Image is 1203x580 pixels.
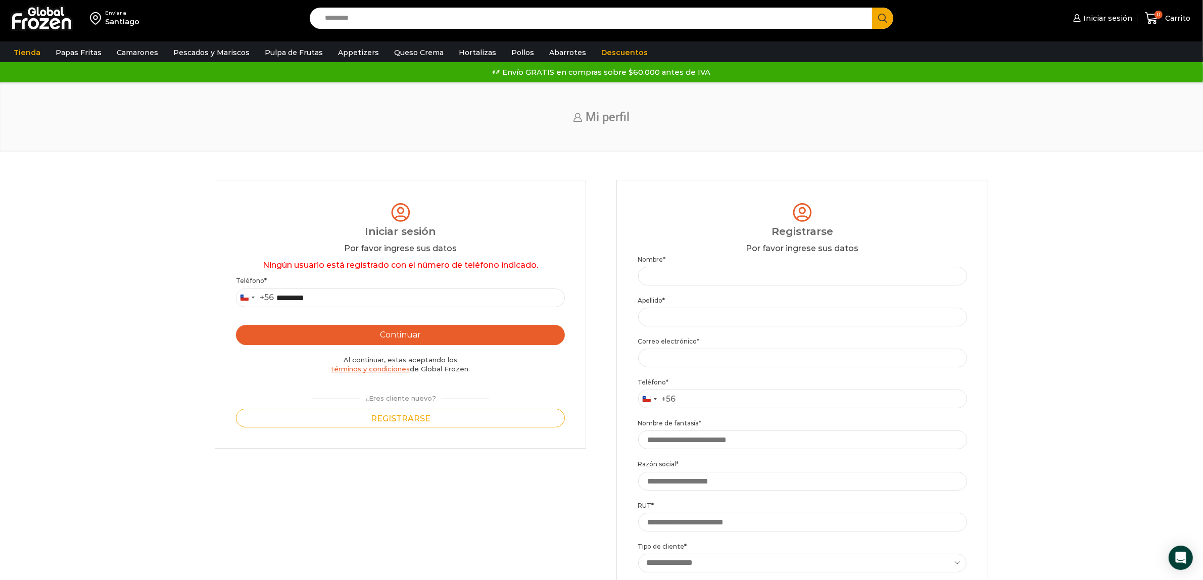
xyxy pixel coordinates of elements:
img: tabler-icon-user-circle.svg [791,201,814,224]
div: Open Intercom Messenger [1169,546,1193,570]
button: Selected country [639,390,676,408]
label: Razón social [638,459,967,469]
span: Mi perfil [586,110,630,124]
a: Pescados y Mariscos [168,43,255,62]
label: Apellido [638,296,967,305]
label: Tipo de cliente [638,542,967,551]
span: Carrito [1163,13,1190,23]
a: Abarrotes [544,43,591,62]
div: ¿Eres cliente nuevo? [307,390,494,403]
label: Teléfono [638,377,967,387]
div: Por favor ingrese sus datos [638,243,967,255]
a: Descuentos [596,43,653,62]
div: Santiago [105,17,139,27]
button: Search button [872,8,893,29]
a: Pollos [506,43,539,62]
div: Al continuar, estas aceptando los de Global Frozen. [236,355,565,374]
div: +56 [260,291,274,304]
span: 0 [1154,11,1163,19]
a: términos y condiciones [331,365,410,373]
div: Registrarse [638,224,967,239]
button: Registrarse [236,409,565,427]
div: Enviar a [105,10,139,17]
img: address-field-icon.svg [90,10,105,27]
a: Iniciar sesión [1071,8,1132,28]
a: Appetizers [333,43,384,62]
a: Pulpa de Frutas [260,43,328,62]
label: Teléfono [236,276,565,285]
div: Ningún usuario está registrado con el número de teléfono indicado. [236,255,565,276]
label: RUT [638,501,967,510]
label: Nombre de fantasía [638,418,967,428]
a: Camarones [112,43,163,62]
a: Hortalizas [454,43,501,62]
span: Iniciar sesión [1081,13,1132,23]
img: tabler-icon-user-circle.svg [389,201,412,224]
a: 0 Carrito [1142,7,1193,30]
div: Iniciar sesión [236,224,565,239]
a: Papas Fritas [51,43,107,62]
a: Tienda [9,43,45,62]
label: Correo electrónico [638,336,967,346]
button: Selected country [236,289,274,307]
button: Continuar [236,325,565,345]
label: Nombre [638,255,967,264]
div: Por favor ingrese sus datos [236,243,565,255]
a: Queso Crema [389,43,449,62]
div: +56 [662,393,676,406]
